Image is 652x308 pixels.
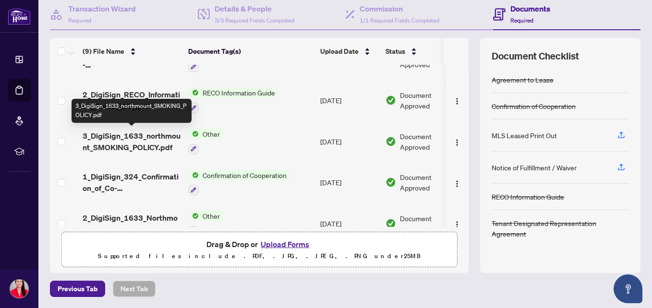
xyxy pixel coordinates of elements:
[58,281,97,296] span: Previous Tab
[449,216,465,231] button: Logo
[360,3,439,14] h4: Commission
[453,180,461,188] img: Logo
[386,46,405,57] span: Status
[68,250,451,262] p: Supported files include .PDF, .JPG, .JPEG, .PNG under 25 MB
[492,218,629,239] div: Tenant Designated Representation Agreement
[199,211,224,221] span: Other
[83,171,181,194] span: 1_DigiSign_324_Confirmation_of_Co-operation_and_Representation_-_Tenant_Landlord_-_OREA.pdf
[206,238,312,250] span: Drag & Drop or
[316,38,382,65] th: Upload Date
[449,134,465,149] button: Logo
[188,129,199,139] img: Status Icon
[316,121,382,162] td: [DATE]
[68,3,136,14] h4: Transaction Wizard
[449,93,465,108] button: Logo
[360,17,439,24] span: 1/1 Required Fields Completed
[184,38,316,65] th: Document Tag(s)
[258,238,312,250] button: Upload Forms
[188,87,199,98] img: Status Icon
[79,38,184,65] th: (9) File Name
[400,213,459,234] span: Document Approved
[8,7,31,25] img: logo
[400,131,459,152] span: Document Approved
[386,95,396,106] img: Document Status
[72,99,192,123] div: 3_DigiSign_1633_northmount_SMOKING_POLICY.pdf
[510,17,533,24] span: Required
[492,49,579,63] span: Document Checklist
[199,170,290,180] span: Confirmation of Cooperation
[113,281,156,297] button: Next Tab
[188,170,199,180] img: Status Icon
[215,17,294,24] span: 3/3 Required Fields Completed
[188,87,279,113] button: Status IconRECO Information Guide
[453,97,461,105] img: Logo
[400,172,459,193] span: Document Approved
[316,203,382,244] td: [DATE]
[382,38,463,65] th: Status
[83,130,181,153] span: 3_DigiSign_1633_northmount_SMOKING_POLICY.pdf
[453,221,461,228] img: Logo
[50,281,105,297] button: Previous Tab
[10,280,28,298] img: Profile Icon
[83,89,181,112] span: 2_DigiSign_RECO_Information_Guide__16_.pdf
[492,162,577,173] div: Notice of Fulfillment / Waiver
[83,46,124,57] span: (9) File Name
[62,232,457,268] span: Drag & Drop orUpload FormsSupported files include .PDF, .JPG, .JPEG, .PNG under25MB
[449,175,465,190] button: Logo
[199,87,279,98] span: RECO Information Guide
[316,162,382,203] td: [DATE]
[510,3,550,14] h4: Documents
[492,191,564,202] div: RECO Information Guide
[400,90,459,111] span: Document Approved
[215,3,294,14] h4: Details & People
[188,129,224,154] button: Status IconOther
[188,170,290,196] button: Status IconConfirmation of Cooperation
[386,177,396,188] img: Document Status
[492,130,557,141] div: MLS Leased Print Out
[83,212,181,235] span: 2_DigiSign_1633_Northmount_Avenue__31_additional_terms__2_ 1.pdf
[68,17,91,24] span: Required
[492,101,576,111] div: Confirmation of Cooperation
[492,74,554,85] div: Agreement to Lease
[386,136,396,147] img: Document Status
[386,218,396,229] img: Document Status
[188,211,224,237] button: Status IconOther
[316,80,382,121] td: [DATE]
[453,139,461,146] img: Logo
[614,274,642,303] button: Open asap
[199,129,224,139] span: Other
[320,46,359,57] span: Upload Date
[188,211,199,221] img: Status Icon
